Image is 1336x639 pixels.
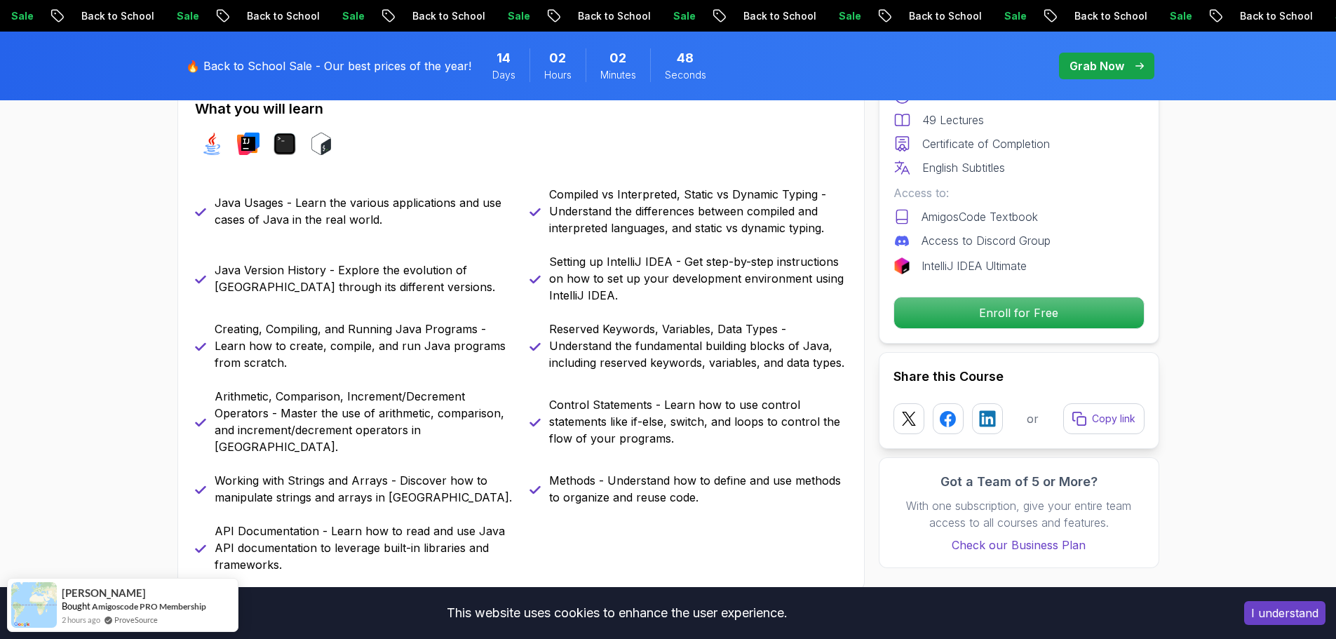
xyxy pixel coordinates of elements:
p: With one subscription, give your entire team access to all courses and features. [893,497,1145,531]
p: 49 Lectures [922,112,984,128]
p: Working with Strings and Arrays - Discover how to manipulate strings and arrays in [GEOGRAPHIC_DA... [215,472,513,506]
p: Sale [126,9,171,23]
p: 🔥 Back to School Sale - Our best prices of the year! [186,58,471,74]
span: 2 Minutes [609,48,626,68]
p: Back to School [693,9,788,23]
a: Check our Business Plan [893,537,1145,553]
button: Accept cookies [1244,601,1325,625]
p: Reserved Keywords, Variables, Data Types - Understand the fundamental building blocks of Java, in... [549,321,847,371]
p: IntelliJ IDEA Ultimate [922,257,1027,274]
span: 2 Hours [549,48,566,68]
p: Back to School [31,9,126,23]
p: English Subtitles [922,159,1005,176]
p: Creating, Compiling, and Running Java Programs - Learn how to create, compile, and run Java progr... [215,321,513,371]
p: Copy link [1092,412,1135,426]
span: 14 Days [497,48,511,68]
p: Sale [292,9,337,23]
h2: Share this Course [893,367,1145,386]
img: intellij logo [237,133,259,155]
p: Sale [954,9,999,23]
p: Enroll for Free [894,297,1144,328]
span: 2 hours ago [62,614,100,626]
p: Back to School [858,9,954,23]
p: Grab Now [1070,58,1124,74]
p: Methods - Understand how to define and use methods to organize and reuse code. [549,472,847,506]
img: jetbrains logo [893,257,910,274]
p: Access to Discord Group [922,232,1051,249]
h3: Got a Team of 5 or More? [893,472,1145,492]
p: Sale [457,9,502,23]
p: or [1027,410,1039,427]
h2: What you will learn [195,99,847,119]
div: This website uses cookies to enhance the user experience. [11,598,1223,628]
p: Java Version History - Explore the evolution of [GEOGRAPHIC_DATA] through its different versions. [215,262,513,295]
span: Days [492,68,515,82]
img: terminal logo [274,133,296,155]
img: java logo [201,133,223,155]
p: Sale [788,9,833,23]
p: Setting up IntelliJ IDEA - Get step-by-step instructions on how to set up your development enviro... [549,253,847,304]
span: Hours [544,68,572,82]
p: Control Statements - Learn how to use control statements like if-else, switch, and loops to contr... [549,396,847,447]
p: Back to School [527,9,623,23]
p: Sale [1119,9,1164,23]
p: Java Usages - Learn the various applications and use cases of Java in the real world. [215,194,513,228]
img: provesource social proof notification image [11,582,57,628]
p: Compiled vs Interpreted, Static vs Dynamic Typing - Understand the differences between compiled a... [549,186,847,236]
a: ProveSource [114,614,158,626]
span: 48 Seconds [677,48,694,68]
p: Sale [623,9,668,23]
p: Back to School [1189,9,1285,23]
span: Minutes [600,68,636,82]
p: Back to School [1024,9,1119,23]
img: bash logo [310,133,332,155]
button: Copy link [1063,403,1145,434]
p: Certificate of Completion [922,135,1050,152]
p: Back to School [196,9,292,23]
span: Seconds [665,68,706,82]
span: [PERSON_NAME] [62,587,146,599]
a: Amigoscode PRO Membership [92,601,206,612]
button: Enroll for Free [893,297,1145,329]
span: Bought [62,600,90,612]
p: Access to: [893,184,1145,201]
p: Sale [1285,9,1330,23]
p: Back to School [362,9,457,23]
p: API Documentation - Learn how to read and use Java API documentation to leverage built-in librari... [215,523,513,573]
p: AmigosCode Textbook [922,208,1038,225]
p: Arithmetic, Comparison, Increment/Decrement Operators - Master the use of arithmetic, comparison,... [215,388,513,455]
